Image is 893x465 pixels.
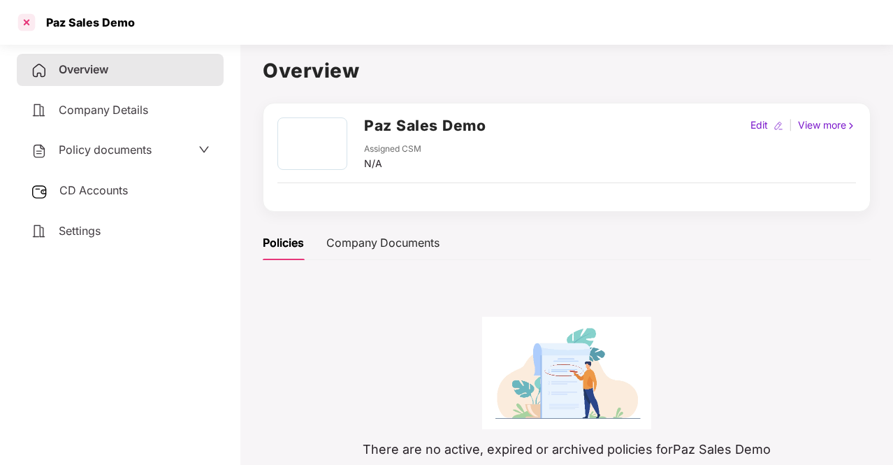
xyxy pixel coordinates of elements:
[31,183,48,200] img: svg+xml;base64,PHN2ZyB3aWR0aD0iMjUiIGhlaWdodD0iMjQiIHZpZXdCb3g9IjAgMCAyNSAyNCIgZmlsbD0ibm9uZSIgeG...
[263,55,871,86] h1: Overview
[31,223,48,240] img: svg+xml;base64,PHN2ZyB4bWxucz0iaHR0cDovL3d3dy53My5vcmcvMjAwMC9zdmciIHdpZHRoPSIyNCIgaGVpZ2h0PSIyNC...
[774,121,783,131] img: editIcon
[846,121,856,131] img: rightIcon
[31,62,48,79] img: svg+xml;base64,PHN2ZyB4bWxucz0iaHR0cDovL3d3dy53My5vcmcvMjAwMC9zdmciIHdpZHRoPSIyNCIgaGVpZ2h0PSIyNC...
[59,62,108,76] span: Overview
[59,224,101,238] span: Settings
[748,117,771,133] div: Edit
[482,317,651,429] img: 385ec0f409548bf57bb32aae4bde376a.png
[198,144,210,155] span: down
[364,143,421,156] div: Assigned CSM
[795,117,859,133] div: View more
[263,234,304,252] div: Policies
[59,143,152,157] span: Policy documents
[59,103,148,117] span: Company Details
[31,143,48,159] img: svg+xml;base64,PHN2ZyB4bWxucz0iaHR0cDovL3d3dy53My5vcmcvMjAwMC9zdmciIHdpZHRoPSIyNCIgaGVpZ2h0PSIyNC...
[31,102,48,119] img: svg+xml;base64,PHN2ZyB4bWxucz0iaHR0cDovL3d3dy53My5vcmcvMjAwMC9zdmciIHdpZHRoPSIyNCIgaGVpZ2h0PSIyNC...
[38,15,135,29] div: Paz Sales Demo
[326,234,440,252] div: Company Documents
[364,156,421,171] div: N/A
[364,114,486,137] h2: Paz Sales Demo
[263,440,871,459] p: There are no active, expired or archived policies for Paz Sales Demo
[59,183,128,197] span: CD Accounts
[786,117,795,133] div: |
